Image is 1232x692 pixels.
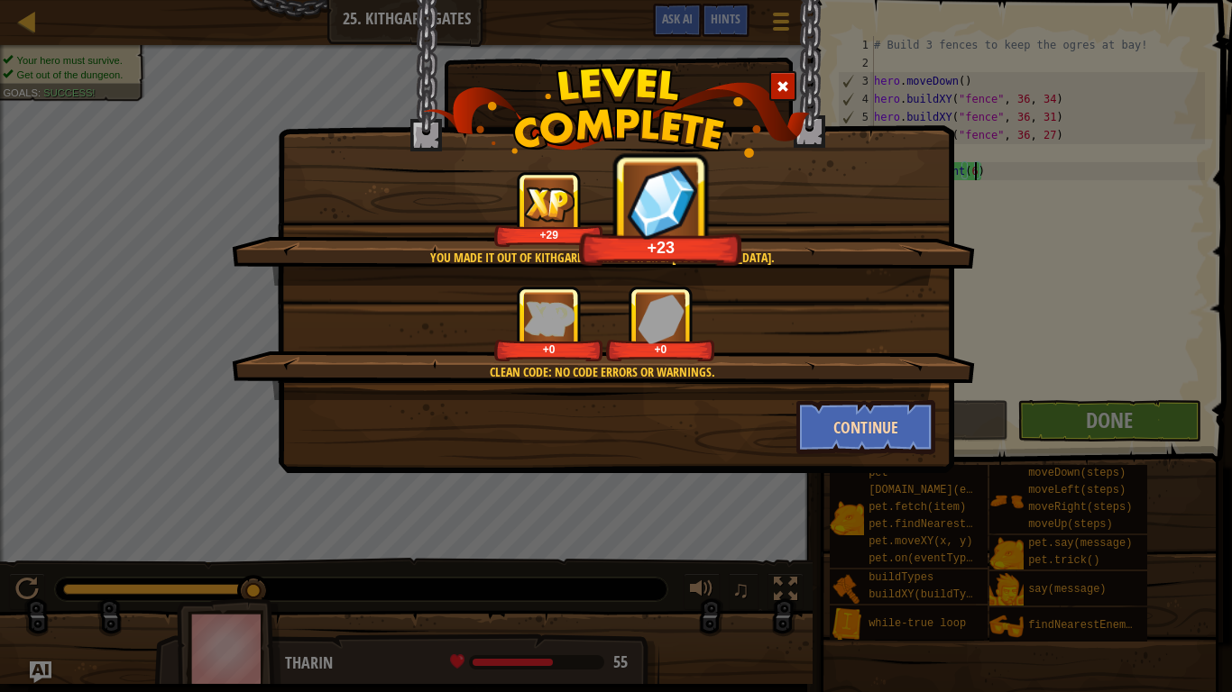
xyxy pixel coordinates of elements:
[627,164,696,239] img: reward_icon_gems.png
[524,187,575,222] img: reward_icon_xp.png
[317,363,887,381] div: Clean code: no code errors or warnings.
[317,249,887,267] div: You made it out of Kithgard with your life. [GEOGRAPHIC_DATA].
[638,294,685,343] img: reward_icon_gems.png
[610,342,712,356] div: +0
[498,228,600,241] div: +29
[796,400,936,454] button: Continue
[423,67,810,158] img: level_complete.png
[524,301,575,336] img: reward_icon_xp.png
[584,237,738,258] div: +23
[498,342,600,356] div: +0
